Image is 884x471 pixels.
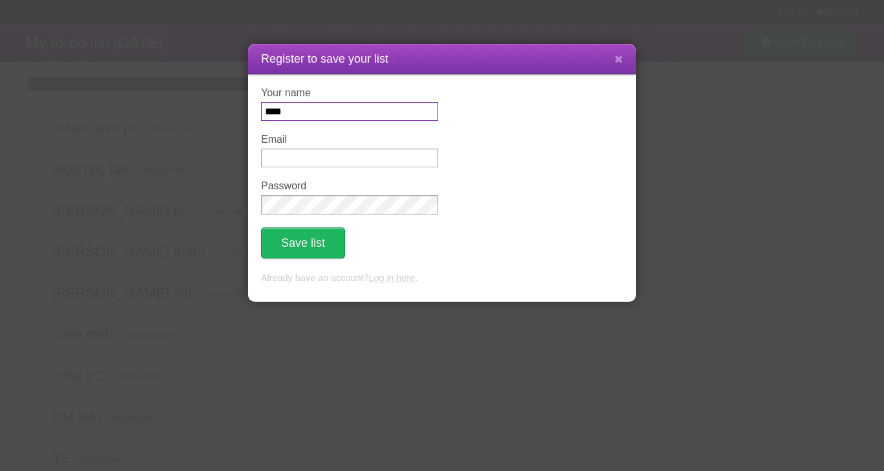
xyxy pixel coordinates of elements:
[261,227,345,258] button: Save list
[261,50,623,68] h1: Register to save your list
[261,87,438,99] label: Your name
[261,180,438,192] label: Password
[261,134,438,145] label: Email
[261,271,623,286] p: Already have an account? .
[368,273,415,283] a: Log in here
